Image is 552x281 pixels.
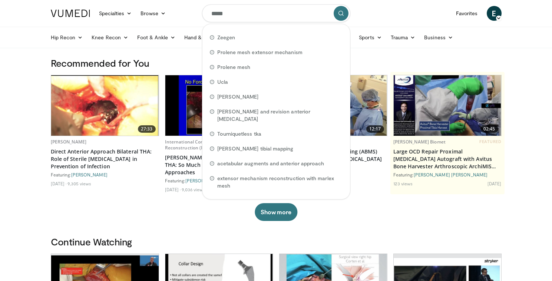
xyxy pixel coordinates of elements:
[51,57,502,69] h3: Recommended for You
[138,125,156,133] span: 27:33
[165,154,273,176] a: [PERSON_NAME] Approach to Primary THA: So Much Easier than Other Anterior Approaches
[51,75,159,136] img: 20b76134-ce20-4b38-a9d1-93da3bc1b6ca.620x360_q85_upscale.jpg
[51,75,159,136] a: 27:33
[67,181,91,186] li: 9,305 views
[452,6,482,21] a: Favorites
[136,6,170,21] a: Browse
[165,186,181,192] li: [DATE]
[185,178,222,183] a: [PERSON_NAME]
[182,186,205,192] li: 9,036 views
[366,125,384,133] span: 12:17
[480,125,498,133] span: 02:45
[394,75,501,136] a: 02:45
[487,181,502,186] li: [DATE]
[386,30,420,45] a: Trauma
[165,178,273,184] div: Featuring:
[487,6,502,21] a: E
[217,49,303,56] span: Prolene mesh extensor mechanism
[133,30,180,45] a: Foot & Ankle
[217,63,251,71] span: Prolene mesh
[217,78,228,86] span: Ucla
[217,160,324,167] span: acetabular augments and anterior approach
[414,172,488,177] a: [PERSON_NAME] [PERSON_NAME]
[51,10,90,17] img: VuMedi Logo
[479,139,501,144] span: FEATURED
[255,203,297,221] button: Show more
[95,6,136,21] a: Specialties
[165,139,234,151] a: International Congress for Joint Reconstruction (ICJR)
[202,4,350,22] input: Search topics, interventions
[71,172,108,177] a: [PERSON_NAME]
[393,172,502,178] div: Featuring:
[354,30,386,45] a: Sports
[393,181,413,186] li: 123 views
[51,181,67,186] li: [DATE]
[51,172,159,178] div: Featuring:
[393,139,446,145] a: [PERSON_NAME] Biomet
[217,175,343,189] span: extensor mechanism reconstruction with marlex mesh
[165,75,273,136] img: 39c06b77-4aaf-44b3-a7d8-092cc5de73cb.620x360_q85_upscale.jpg
[217,145,294,152] span: [PERSON_NAME] tibial mapping
[180,30,228,45] a: Hand & Wrist
[87,30,133,45] a: Knee Recon
[394,75,500,136] img: a4fc9e3b-29e5-479a-a4d0-450a2184c01c.620x360_q85_upscale.jpg
[217,130,261,138] span: Tourniquetless tka
[420,30,457,45] a: Business
[217,108,343,123] span: [PERSON_NAME] and revision anterior [MEDICAL_DATA]
[217,93,259,100] span: [PERSON_NAME]
[51,236,502,248] h3: Continue Watching
[51,139,87,145] a: [PERSON_NAME]
[46,30,87,45] a: Hip Recon
[217,34,235,41] span: Zeegen
[51,148,159,170] a: Direct Anterior Approach Bilateral THA: Role of Sterile [MEDICAL_DATA] in Prevention of Infection
[393,148,502,170] a: Large OCD Repair Proximal [MEDICAL_DATA] Autograft with Avitus Bone Harvester Arthroscopic ArchiM...
[165,75,273,136] a: 07:11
